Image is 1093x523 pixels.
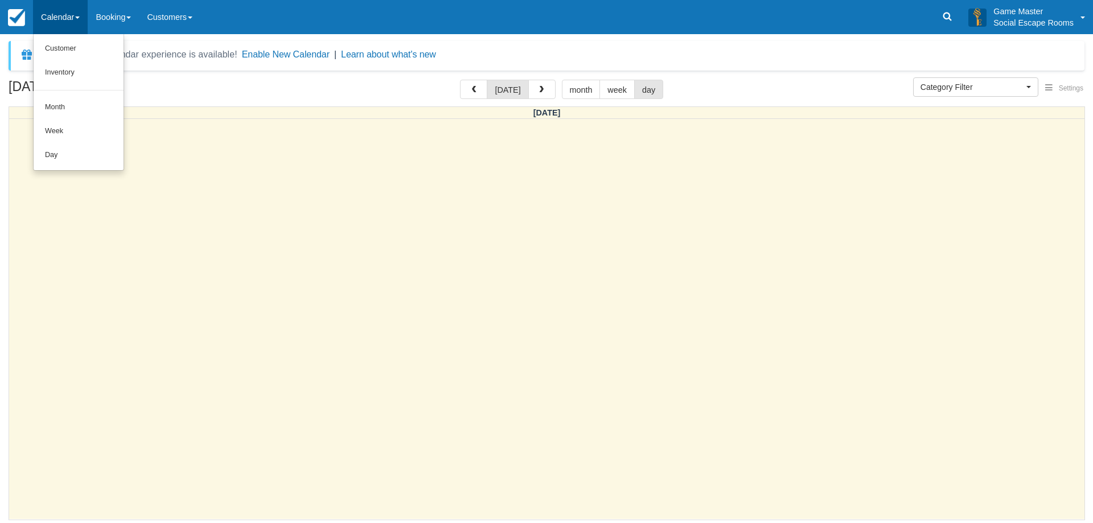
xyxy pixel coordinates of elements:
span: Category Filter [921,81,1024,93]
a: Learn about what's new [341,50,436,59]
button: Category Filter [913,77,1038,97]
img: checkfront-main-nav-mini-logo.png [8,9,25,26]
h2: [DATE] [9,80,153,101]
a: Inventory [34,61,124,85]
button: Enable New Calendar [242,49,330,60]
button: [DATE] [487,80,528,99]
ul: Calendar [33,34,124,171]
p: Game Master [993,6,1074,17]
a: Day [34,143,124,167]
span: [DATE] [533,108,561,117]
button: Settings [1038,80,1090,97]
button: week [599,80,635,99]
div: A new Booking Calendar experience is available! [38,48,237,61]
span: | [334,50,336,59]
a: Week [34,120,124,143]
button: day [634,80,663,99]
img: A3 [968,8,987,26]
p: Social Escape Rooms [993,17,1074,28]
span: Settings [1059,84,1083,92]
button: month [562,80,601,99]
a: Customer [34,37,124,61]
a: Month [34,96,124,120]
